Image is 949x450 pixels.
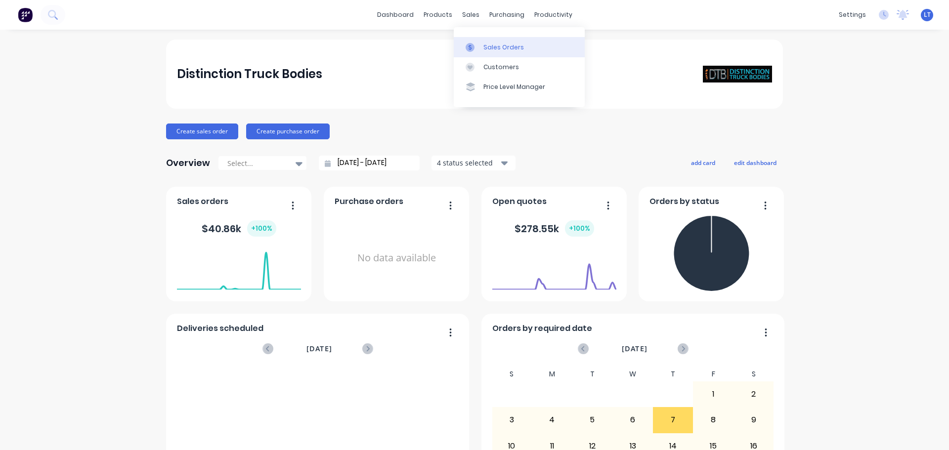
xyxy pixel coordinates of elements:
div: 6 [613,408,652,432]
div: 7 [653,408,693,432]
div: Distinction Truck Bodies [177,64,322,84]
div: T [572,367,613,381]
div: + 100 % [565,220,594,237]
span: Orders by status [649,196,719,207]
div: F [693,367,733,381]
span: Purchase orders [335,196,403,207]
span: Orders by required date [492,323,592,334]
span: Open quotes [492,196,547,207]
div: 5 [573,408,612,432]
div: 4 status selected [437,158,499,168]
div: 9 [734,408,774,432]
div: 8 [693,408,733,432]
div: productivity [529,7,577,22]
div: T [653,367,693,381]
div: purchasing [484,7,529,22]
div: products [419,7,457,22]
div: Overview [166,153,210,173]
div: No data available [335,211,459,305]
div: M [532,367,572,381]
img: Factory [18,7,33,22]
span: [DATE] [622,343,647,354]
div: 1 [693,382,733,407]
span: Sales orders [177,196,228,207]
button: Create purchase order [246,123,330,139]
div: settings [834,7,871,22]
div: S [492,367,532,381]
a: Sales Orders [454,37,585,57]
div: 4 [532,408,572,432]
div: + 100 % [247,220,276,237]
a: dashboard [372,7,419,22]
img: Distinction Truck Bodies [703,66,772,83]
div: $ 278.55k [515,220,594,237]
button: add card [685,156,722,169]
div: Sales Orders [483,43,524,52]
button: edit dashboard [728,156,783,169]
button: Create sales order [166,123,238,139]
a: Customers [454,57,585,77]
div: W [612,367,653,381]
div: Customers [483,63,519,72]
a: Price Level Manager [454,77,585,97]
button: 4 status selected [431,156,516,170]
div: sales [457,7,484,22]
div: 2 [734,382,774,407]
span: [DATE] [306,343,332,354]
div: $ 40.86k [202,220,276,237]
span: LT [924,10,931,19]
div: S [733,367,774,381]
div: Price Level Manager [483,82,545,91]
div: 3 [492,408,532,432]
